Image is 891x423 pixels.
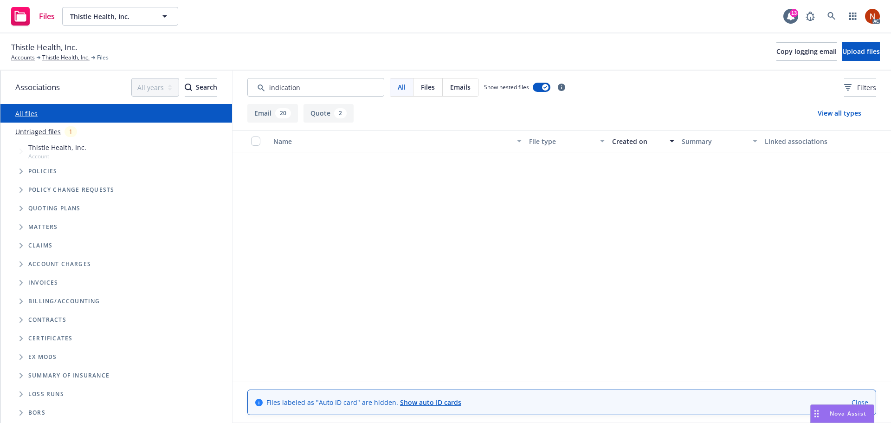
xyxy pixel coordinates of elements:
[28,152,86,160] span: Account
[15,109,38,118] a: All files
[776,47,837,56] span: Copy logging email
[865,9,880,24] img: photo
[857,83,876,92] span: Filters
[421,82,435,92] span: Files
[97,53,109,62] span: Files
[42,53,90,62] a: Thistle Health, Inc.
[612,137,664,146] div: Created on
[7,3,58,29] a: Files
[0,141,232,292] div: Tree Example
[11,41,77,53] span: Thistle Health, Inc.
[11,53,35,62] a: Accounts
[70,12,150,21] span: Thistle Health, Inc.
[247,78,384,97] input: Search by keyword...
[28,169,58,174] span: Policies
[811,405,822,423] div: Drag to move
[334,108,347,118] div: 2
[682,137,748,146] div: Summary
[275,108,291,118] div: 20
[251,137,260,146] input: Select all
[678,130,762,152] button: Summary
[761,130,845,152] button: Linked associations
[28,336,72,341] span: Certificates
[822,7,841,26] a: Search
[529,137,595,146] div: File type
[398,82,406,92] span: All
[28,410,45,416] span: BORs
[15,81,60,93] span: Associations
[450,82,471,92] span: Emails
[844,83,876,92] span: Filters
[28,280,58,286] span: Invoices
[28,299,100,304] span: Billing/Accounting
[185,84,192,91] svg: Search
[0,292,232,422] div: Folder Tree Example
[28,317,66,323] span: Contracts
[28,391,64,397] span: Loss Runs
[62,7,178,26] button: Thistle Health, Inc.
[842,42,880,61] button: Upload files
[185,78,217,96] div: Search
[28,373,110,378] span: Summary of insurance
[525,130,609,152] button: File type
[273,137,511,146] div: Name
[270,130,525,152] button: Name
[266,397,461,407] span: Files labeled as "Auto ID card" are hidden.
[790,9,798,17] div: 13
[39,13,55,20] span: Files
[810,404,874,423] button: Nova Assist
[28,206,81,211] span: Quoting plans
[28,187,114,193] span: Policy change requests
[765,137,841,146] div: Linked associations
[185,78,217,97] button: SearchSearch
[803,104,876,123] button: View all types
[608,130,678,152] button: Created on
[776,42,837,61] button: Copy logging email
[484,83,529,91] span: Show nested files
[65,126,77,137] div: 1
[28,143,86,152] span: Thistle Health, Inc.
[28,243,52,248] span: Claims
[28,261,91,267] span: Account charges
[844,78,876,97] button: Filters
[830,410,866,417] span: Nova Assist
[844,7,862,26] a: Switch app
[28,354,57,360] span: Ex Mods
[247,104,298,123] button: Email
[801,7,820,26] a: Report a Bug
[303,104,354,123] button: Quote
[842,47,880,56] span: Upload files
[15,127,61,137] a: Untriaged files
[400,398,461,407] a: Show auto ID cards
[28,224,58,230] span: Matters
[852,397,868,407] a: Close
